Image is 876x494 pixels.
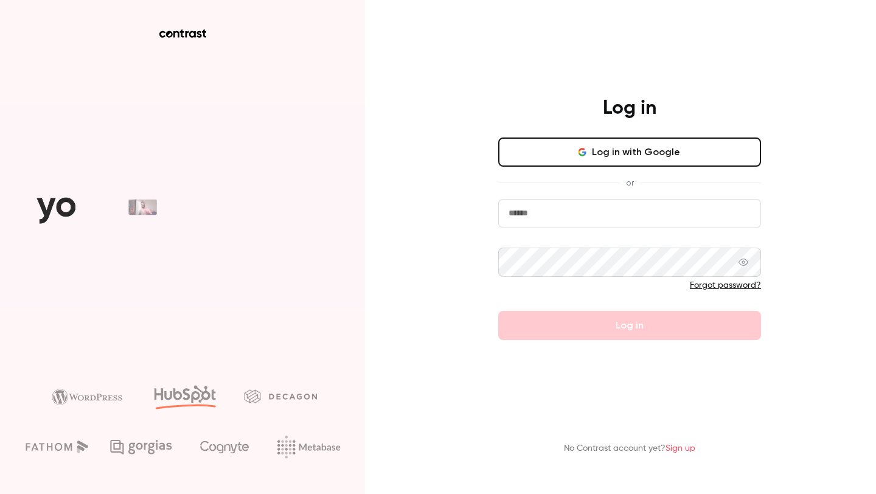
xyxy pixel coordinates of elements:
[690,281,761,290] a: Forgot password?
[564,442,695,455] p: No Contrast account yet?
[244,389,317,403] img: decagon
[603,96,656,120] h4: Log in
[666,444,695,453] a: Sign up
[498,137,761,167] button: Log in with Google
[620,176,640,189] span: or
